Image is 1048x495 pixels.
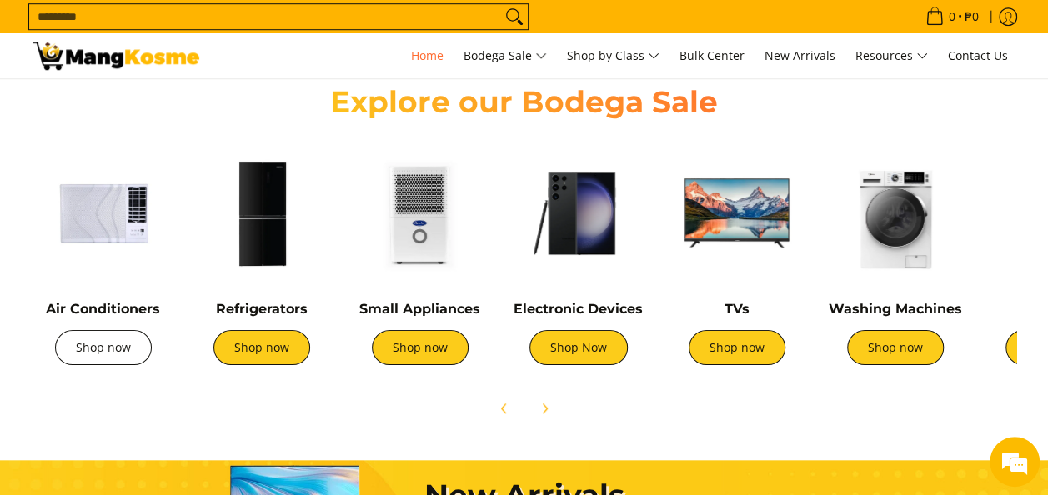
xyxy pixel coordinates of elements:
[283,83,766,121] h2: Explore our Bodega Sale
[411,47,444,63] span: Home
[679,47,745,63] span: Bulk Center
[191,142,333,284] img: Refrigerators
[372,330,469,365] a: Shop now
[666,142,808,284] img: TVs
[359,301,480,317] a: Small Appliances
[847,330,944,365] a: Shop now
[514,301,643,317] a: Electronic Devices
[948,47,1008,63] span: Contact Us
[213,330,310,365] a: Shop now
[567,46,659,67] span: Shop by Class
[689,330,785,365] a: Shop now
[962,11,981,22] span: ₱0
[216,301,308,317] a: Refrigerators
[920,7,984,26] span: •
[825,142,966,284] img: Washing Machines
[946,11,958,22] span: 0
[349,142,491,284] img: Small Appliances
[847,33,936,78] a: Resources
[486,390,523,427] button: Previous
[33,42,199,70] img: Mang Kosme: Your Home Appliances Warehouse Sale Partner!
[940,33,1016,78] a: Contact Us
[829,301,962,317] a: Washing Machines
[33,142,174,284] img: Air Conditioners
[46,301,160,317] a: Air Conditioners
[671,33,753,78] a: Bulk Center
[508,142,649,284] img: Electronic Devices
[765,47,835,63] span: New Arrivals
[756,33,844,78] a: New Arrivals
[464,46,547,67] span: Bodega Sale
[501,4,528,29] button: Search
[559,33,668,78] a: Shop by Class
[855,46,928,67] span: Resources
[725,301,750,317] a: TVs
[526,390,563,427] button: Next
[403,33,452,78] a: Home
[55,330,152,365] a: Shop now
[455,33,555,78] a: Bodega Sale
[529,330,628,365] a: Shop Now
[216,33,1016,78] nav: Main Menu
